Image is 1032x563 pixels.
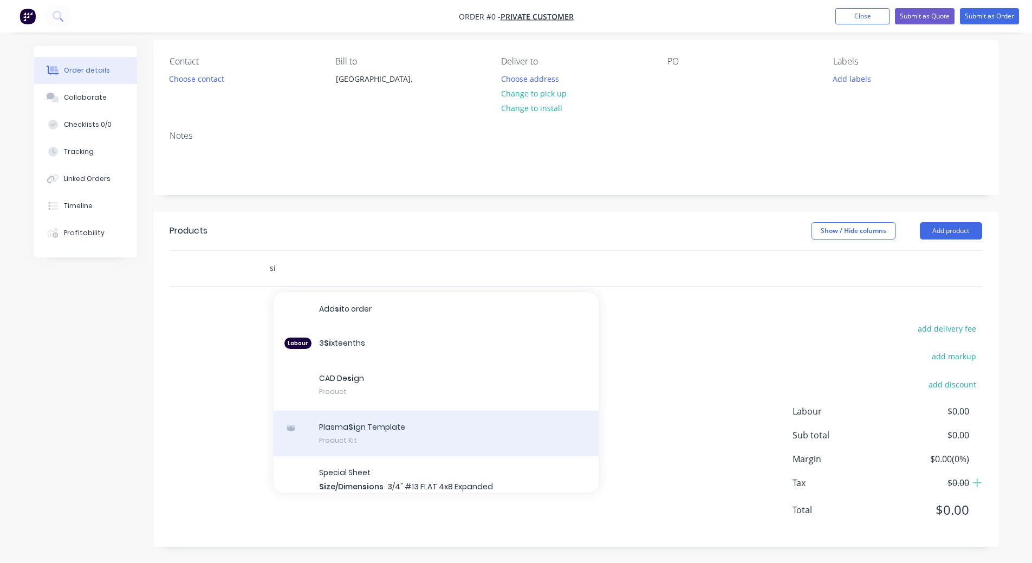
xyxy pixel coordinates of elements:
button: Tracking [34,138,137,165]
button: Timeline [34,192,137,219]
button: add delivery fee [912,321,982,336]
button: Submit as Order [960,8,1019,24]
button: Choose contact [163,71,230,86]
button: Choose address [495,71,564,86]
button: Add product [920,222,982,240]
div: [GEOGRAPHIC_DATA], [327,71,435,106]
button: Change to pick up [495,86,572,101]
div: Profitability [64,228,105,238]
input: Start typing to add a product... [269,257,486,279]
a: Private Customer [501,11,574,22]
button: Checklists 0/0 [34,111,137,138]
span: Margin [793,452,889,465]
span: $0.00 [888,500,969,520]
div: Notes [170,131,982,141]
span: $0.00 [888,405,969,418]
button: Addsito order [274,292,599,327]
div: Deliver to [501,56,650,67]
div: Tracking [64,147,94,157]
button: Profitability [34,219,137,247]
button: Submit as Quote [895,8,955,24]
button: add markup [926,349,982,364]
button: Change to install [495,101,568,115]
button: Collaborate [34,84,137,111]
div: Bill to [335,56,484,67]
button: Order details [34,57,137,84]
div: Labels [833,56,982,67]
div: PO [667,56,816,67]
button: Close [835,8,890,24]
button: Linked Orders [34,165,137,192]
div: Linked Orders [64,174,111,184]
span: $0.00 [888,429,969,442]
div: Checklists 0/0 [64,120,112,130]
img: Factory [20,8,36,24]
div: Products [170,224,207,237]
span: Tax [793,476,889,489]
div: Order details [64,66,110,75]
button: Add labels [827,71,877,86]
div: Collaborate [64,93,107,102]
span: $0.00 [888,476,969,489]
span: Sub total [793,429,889,442]
div: Timeline [64,201,93,211]
span: Total [793,503,889,516]
span: Labour [793,405,889,418]
div: [GEOGRAPHIC_DATA], [336,72,426,87]
div: Contact [170,56,318,67]
span: $0.00 ( 0 %) [888,452,969,465]
button: Show / Hide columns [812,222,895,240]
button: add discount [923,377,982,391]
span: Order #0 - [459,11,501,22]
